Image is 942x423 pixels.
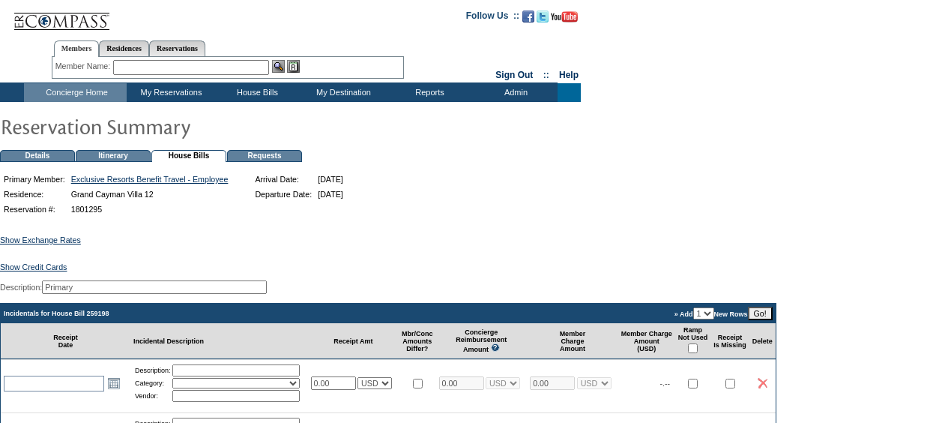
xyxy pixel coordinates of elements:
[749,323,776,359] td: Delete
[385,83,471,102] td: Reports
[710,323,749,359] td: Receipt Is Missing
[253,172,314,186] td: Arrival Date:
[69,202,231,216] td: 1801295
[543,70,549,80] span: ::
[537,10,549,22] img: Follow us on Twitter
[253,187,314,201] td: Departure Date:
[149,40,205,56] a: Reservations
[135,364,171,376] td: Description:
[71,175,229,184] a: Exclusive Resorts Benefit Travel - Employee
[1,304,436,323] td: Incidentals for House Bill 259198
[1,323,130,359] td: Receipt Date
[522,10,534,22] img: Become our fan on Facebook
[618,323,675,359] td: Member Charge Amount (USD)
[436,304,776,323] td: » Add New Rows
[308,323,399,359] td: Receipt Amt
[537,15,549,24] a: Follow us on Twitter
[522,15,534,24] a: Become our fan on Facebook
[272,60,285,73] img: View
[399,323,436,359] td: Mbr/Conc Amounts Differ?
[758,378,767,388] img: icon_delete2.gif
[1,172,67,186] td: Primary Member:
[135,378,171,388] td: Category:
[491,343,500,352] img: questionMark_lightBlue.gif
[287,60,300,73] img: Reservations
[660,379,671,388] span: -.--
[315,172,345,186] td: [DATE]
[99,40,149,56] a: Residences
[151,150,226,162] td: House Bills
[227,150,302,162] td: Requests
[559,70,579,80] a: Help
[1,187,67,201] td: Residence:
[54,40,100,57] a: Members
[748,307,773,320] input: Go!
[106,375,122,391] a: Open the calendar popup.
[24,83,127,102] td: Concierge Home
[675,323,711,359] td: Ramp Not Used
[299,83,385,102] td: My Destination
[527,323,618,359] td: Member Charge Amount
[436,323,528,359] td: Concierge Reimbursement Amount
[69,187,231,201] td: Grand Cayman Villa 12
[55,60,113,73] div: Member Name:
[1,202,67,216] td: Reservation #:
[213,83,299,102] td: House Bills
[551,15,578,24] a: Subscribe to our YouTube Channel
[551,11,578,22] img: Subscribe to our YouTube Channel
[135,390,171,402] td: Vendor:
[130,323,308,359] td: Incidental Description
[495,70,533,80] a: Sign Out
[315,187,345,201] td: [DATE]
[466,9,519,27] td: Follow Us ::
[76,150,151,162] td: Itinerary
[471,83,558,102] td: Admin
[127,83,213,102] td: My Reservations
